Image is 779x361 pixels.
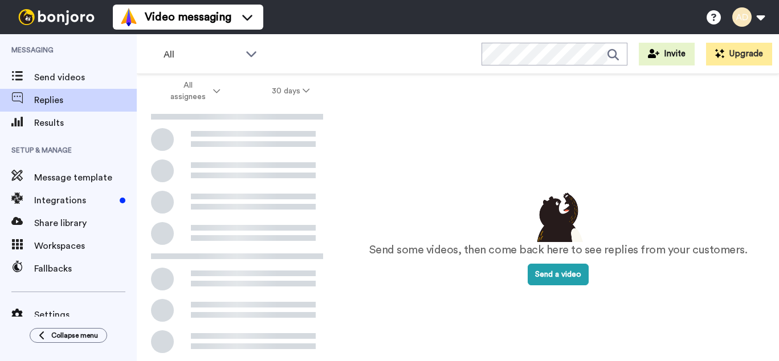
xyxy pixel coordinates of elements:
[706,43,772,65] button: Upgrade
[139,75,246,107] button: All assignees
[120,8,138,26] img: vm-color.svg
[530,190,587,242] img: results-emptystates.png
[34,171,137,184] span: Message template
[34,239,137,253] span: Workspaces
[34,262,137,276] span: Fallbacks
[30,328,107,343] button: Collapse menu
[528,270,589,278] a: Send a video
[145,9,231,25] span: Video messaging
[34,194,115,207] span: Integrations
[246,81,336,101] button: 30 days
[34,216,137,230] span: Share library
[34,308,137,322] span: Settings
[528,264,589,285] button: Send a video
[51,331,98,340] span: Collapse menu
[639,43,695,65] button: Invite
[164,48,240,61] span: All
[34,93,137,107] span: Replies
[34,71,137,84] span: Send videos
[14,9,99,25] img: bj-logo-header-white.svg
[369,242,748,259] p: Send some videos, then come back here to see replies from your customers.
[165,80,211,102] span: All assignees
[34,116,137,130] span: Results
